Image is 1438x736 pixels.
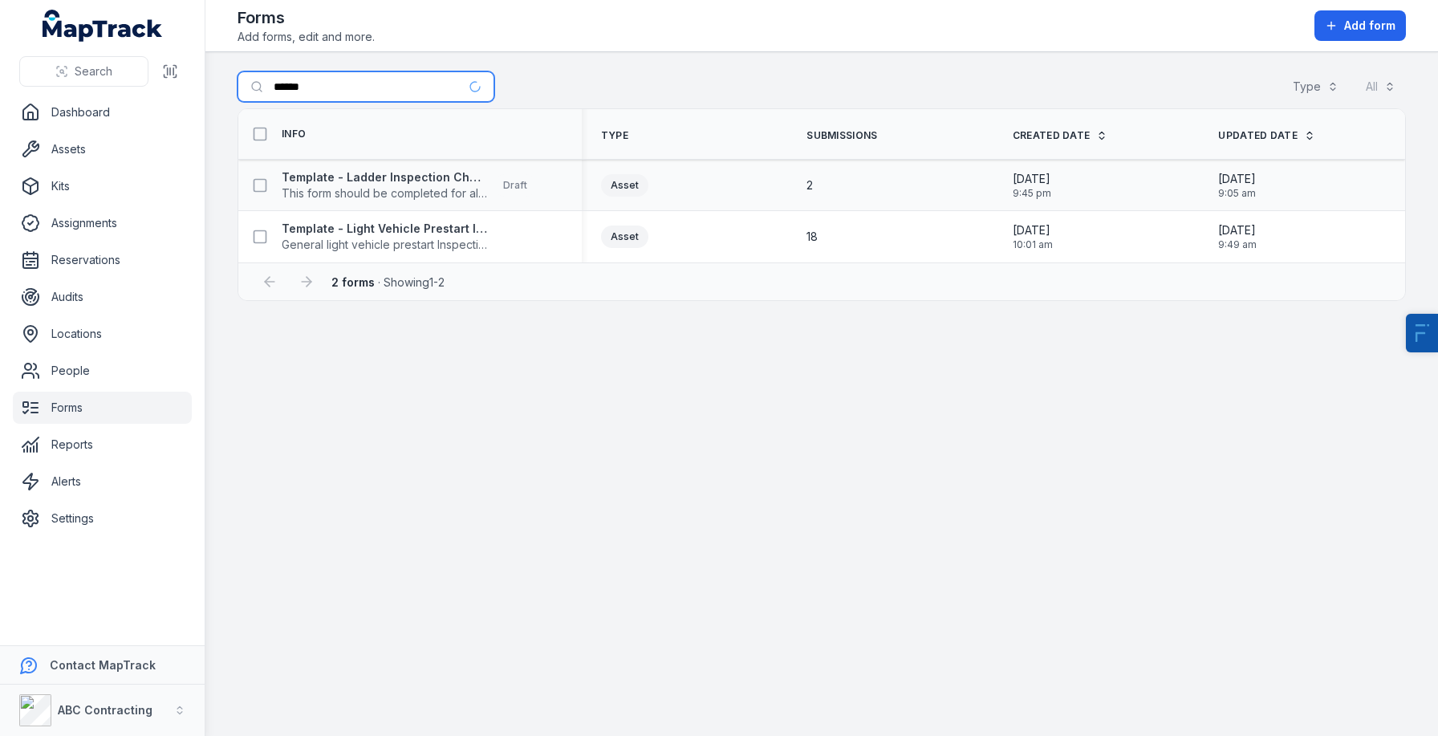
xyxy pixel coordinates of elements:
span: 9:45 pm [1013,187,1051,200]
a: Template - Ladder Inspection ChecklistThis form should be completed for all ladders.Draft [282,169,537,201]
a: People [13,355,192,387]
span: Info [282,128,306,140]
a: Dashboard [13,96,192,128]
strong: Template - Ladder Inspection Checklist [282,169,487,185]
button: Search [19,56,148,87]
div: Asset [601,174,648,197]
time: 24/01/2025, 10:01:50 am [1013,222,1053,251]
span: General light vehicle prestart Inspection form [282,237,487,253]
a: Assets [13,133,192,165]
span: Search [75,63,112,79]
span: Type [601,129,628,142]
div: Asset [601,226,648,248]
a: Updated Date [1218,129,1315,142]
span: 9:05 am [1218,187,1256,200]
a: MapTrack [43,10,163,42]
a: Kits [13,170,192,202]
button: Type [1282,71,1349,102]
span: 10:01 am [1013,238,1053,251]
span: Submissions [806,129,877,142]
h2: Forms [238,6,375,29]
time: 22/08/2025, 9:05:43 am [1218,171,1256,200]
a: Settings [13,502,192,535]
strong: 2 forms [331,275,375,289]
time: 03/04/2025, 9:45:55 pm [1013,171,1051,200]
strong: Contact MapTrack [50,658,156,672]
div: Draft [494,174,537,197]
a: Audits [13,281,192,313]
a: Locations [13,318,192,350]
span: This form should be completed for all ladders. [282,185,487,201]
a: Created Date [1013,129,1108,142]
button: All [1355,71,1406,102]
span: Created Date [1013,129,1091,142]
span: 9:49 am [1218,238,1257,251]
span: Updated Date [1218,129,1298,142]
a: Template - Light Vehicle Prestart InspectionGeneral light vehicle prestart Inspection form [282,221,487,253]
a: Alerts [13,466,192,498]
span: · Showing 1 - 2 [331,275,445,289]
strong: Template - Light Vehicle Prestart Inspection [282,221,487,237]
span: [DATE] [1218,171,1256,187]
span: [DATE] [1218,222,1257,238]
button: Add form [1314,10,1406,41]
span: [DATE] [1013,171,1051,187]
span: 18 [806,229,818,245]
a: Assignments [13,207,192,239]
span: Add forms, edit and more. [238,29,375,45]
time: 10/09/2025, 9:49:57 am [1218,222,1257,251]
a: Reservations [13,244,192,276]
span: [DATE] [1013,222,1053,238]
span: Add form [1344,18,1395,34]
span: 2 [806,177,813,193]
strong: ABC Contracting [58,703,152,717]
a: Reports [13,429,192,461]
a: Forms [13,392,192,424]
